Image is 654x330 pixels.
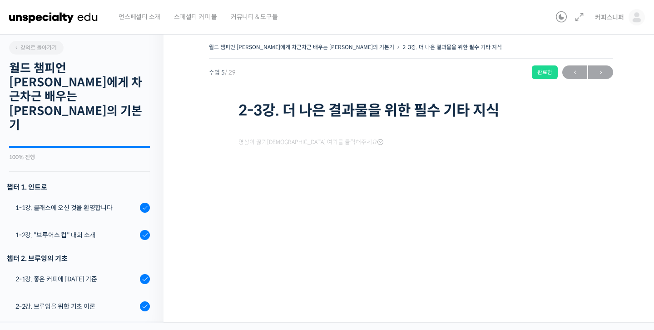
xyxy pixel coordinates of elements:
h2: 월드 챔피언 [PERSON_NAME]에게 차근차근 배우는 [PERSON_NAME]의 기본기 [9,61,150,132]
a: 강의로 돌아가기 [9,41,64,55]
a: 월드 챔피언 [PERSON_NAME]에게 차근차근 배우는 [PERSON_NAME]의 기본기 [209,44,394,50]
h3: 챕터 1. 인트로 [7,181,150,193]
span: → [588,66,613,79]
span: ← [562,66,587,79]
div: 2-1강. 좋은 커피에 [DATE] 기준 [15,274,137,284]
a: 2-3강. 더 나은 결과물을 위한 필수 기타 지식 [402,44,502,50]
div: 챕터 2. 브루잉의 기초 [7,252,150,265]
div: 1-1강. 클래스에 오신 것을 환영합니다 [15,203,137,213]
div: 완료함 [532,65,558,79]
a: 다음→ [588,65,613,79]
div: 1-2강. "브루어스 컵" 대회 소개 [15,230,137,240]
h1: 2-3강. 더 나은 결과물을 위한 필수 기타 지식 [238,102,584,119]
span: 커피스니퍼 [595,13,624,21]
span: 영상이 끊기[DEMOGRAPHIC_DATA] 여기를 클릭해주세요 [238,139,383,146]
span: 수업 5 [209,70,236,75]
span: / 29 [225,69,236,76]
span: 강의로 돌아가기 [14,44,57,51]
a: ←이전 [562,65,587,79]
div: 2-2강. 브루잉을 위한 기초 이론 [15,301,137,311]
div: 100% 진행 [9,155,150,160]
